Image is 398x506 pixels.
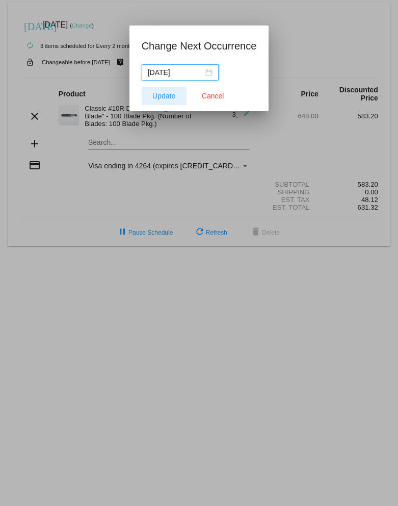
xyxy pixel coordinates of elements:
button: Update [142,87,187,105]
span: Update [152,92,175,100]
h1: Change Next Occurrence [142,38,257,54]
span: Cancel [202,92,224,100]
button: Close dialog [191,87,235,105]
input: Select date [148,67,203,78]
